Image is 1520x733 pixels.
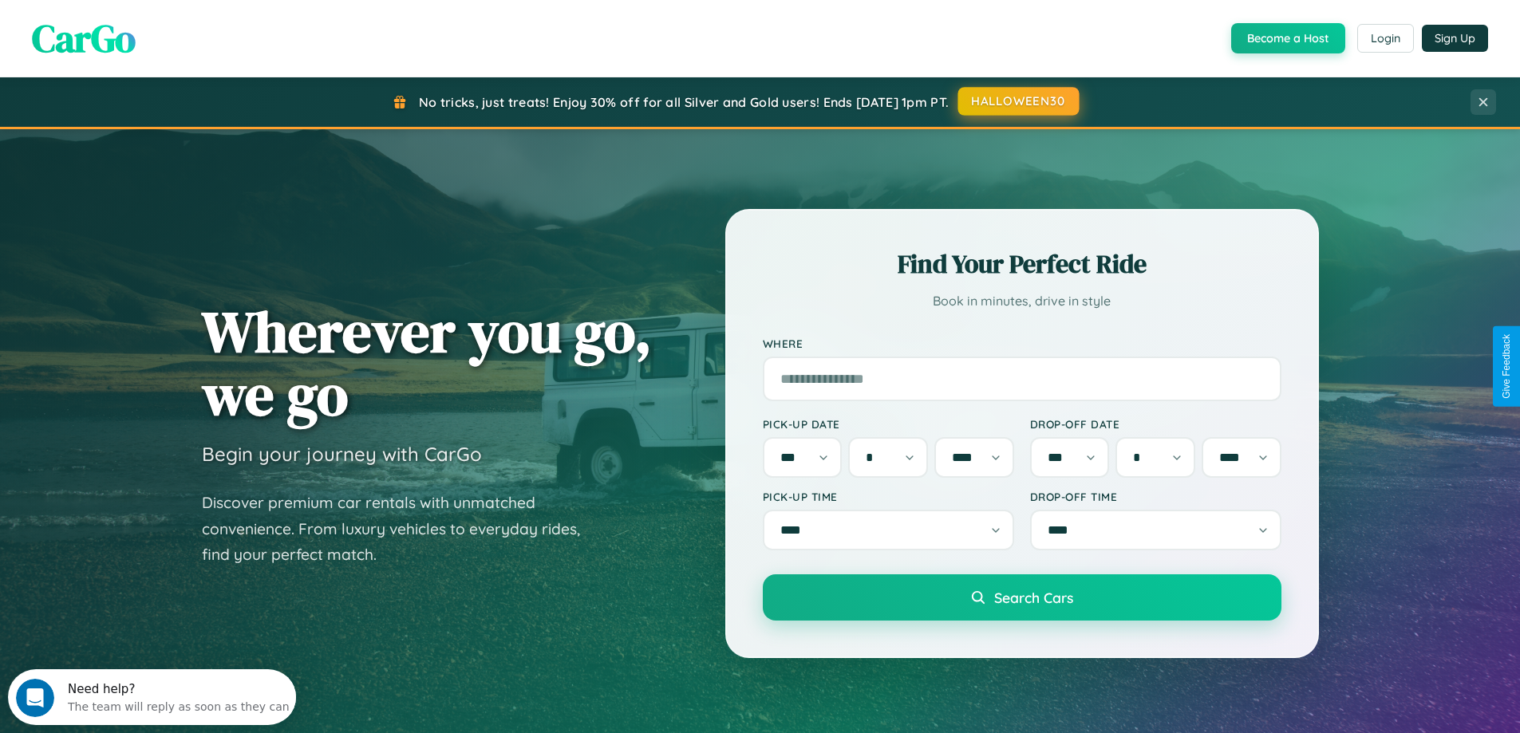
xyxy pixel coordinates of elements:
[763,574,1281,621] button: Search Cars
[1501,334,1512,399] div: Give Feedback
[763,417,1014,431] label: Pick-up Date
[8,669,296,725] iframe: Intercom live chat discovery launcher
[60,14,282,26] div: Need help?
[202,490,601,568] p: Discover premium car rentals with unmatched convenience. From luxury vehicles to everyday rides, ...
[1231,23,1345,53] button: Become a Host
[60,26,282,43] div: The team will reply as soon as they can
[202,300,652,426] h1: Wherever you go, we go
[958,87,1080,116] button: HALLOWEEN30
[994,589,1073,606] span: Search Cars
[763,337,1281,350] label: Where
[16,679,54,717] iframe: Intercom live chat
[1422,25,1488,52] button: Sign Up
[202,442,482,466] h3: Begin your journey with CarGo
[1357,24,1414,53] button: Login
[763,490,1014,503] label: Pick-up Time
[763,290,1281,313] p: Book in minutes, drive in style
[6,6,297,50] div: Open Intercom Messenger
[763,246,1281,282] h2: Find Your Perfect Ride
[32,12,136,65] span: CarGo
[1030,490,1281,503] label: Drop-off Time
[419,94,949,110] span: No tricks, just treats! Enjoy 30% off for all Silver and Gold users! Ends [DATE] 1pm PT.
[1030,417,1281,431] label: Drop-off Date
